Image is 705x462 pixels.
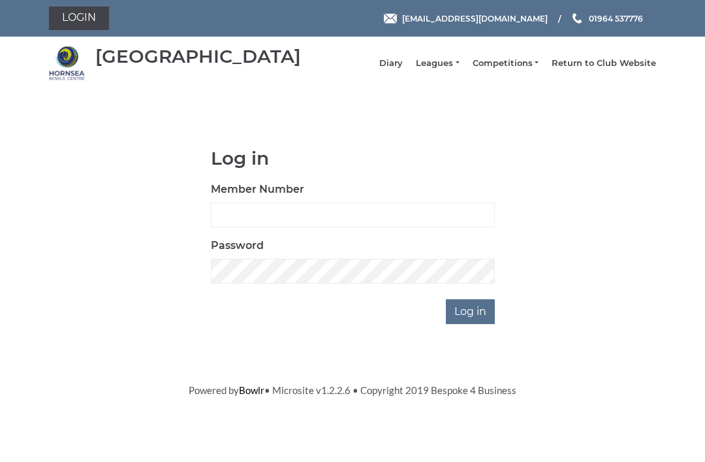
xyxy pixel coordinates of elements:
span: Powered by • Microsite v1.2.2.6 • Copyright 2019 Bespoke 4 Business [189,384,516,396]
a: Competitions [473,58,539,69]
input: Log in [446,299,495,324]
a: Leagues [416,58,459,69]
span: 01964 537776 [589,13,643,23]
a: Bowlr [239,384,264,396]
a: Login [49,7,109,30]
label: Member Number [211,182,304,197]
a: Diary [379,58,403,69]
a: Return to Club Website [552,58,656,69]
a: Phone us 01964 537776 [571,12,643,25]
img: Hornsea Bowls Centre [49,45,85,81]
h1: Log in [211,148,495,169]
span: [EMAIL_ADDRESS][DOMAIN_NAME] [402,13,548,23]
img: Email [384,14,397,24]
a: Email [EMAIL_ADDRESS][DOMAIN_NAME] [384,12,548,25]
label: Password [211,238,264,254]
img: Phone us [572,13,582,24]
div: [GEOGRAPHIC_DATA] [95,46,301,67]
